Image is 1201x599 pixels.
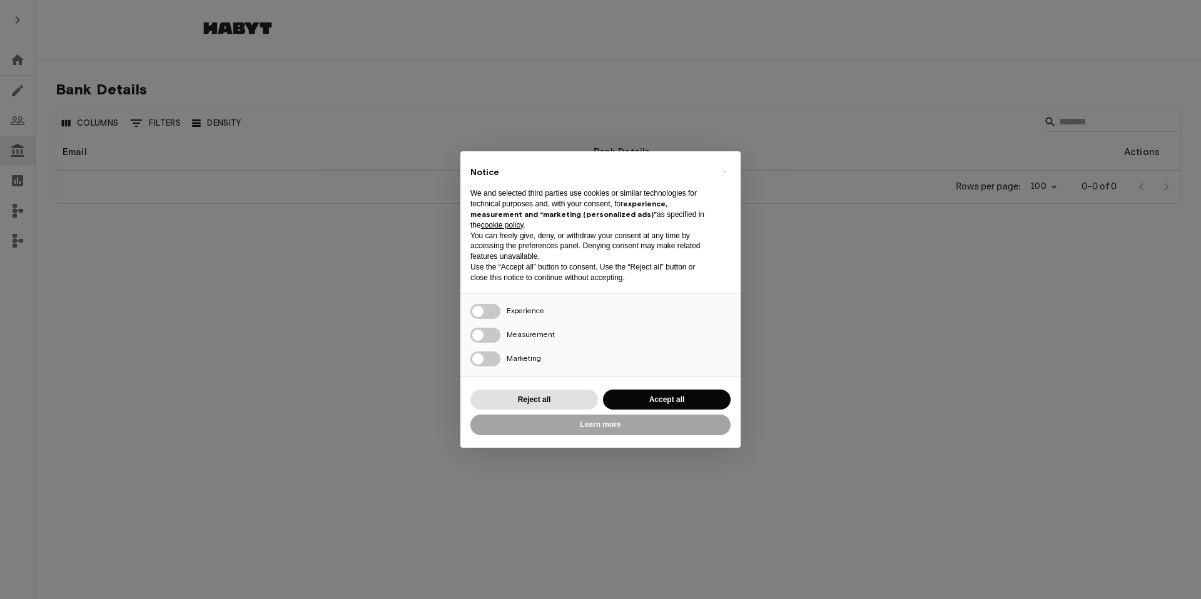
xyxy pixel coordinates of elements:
[507,353,541,363] span: Marketing
[470,390,598,410] button: Reject all
[603,390,731,410] button: Accept all
[481,221,524,229] a: cookie policy
[507,330,555,339] span: Measurement
[507,306,544,315] span: Experience
[470,188,711,230] p: We and selected third parties use cookies or similar technologies for technical purposes and, wit...
[470,262,711,283] p: Use the “Accept all” button to consent. Use the “Reject all” button or close this notice to conti...
[470,231,711,262] p: You can freely give, deny, or withdraw your consent at any time by accessing the preferences pane...
[470,415,731,435] button: Learn more
[714,161,734,181] button: Close this notice
[470,166,711,179] h2: Notice
[470,199,667,219] strong: experience, measurement and “marketing (personalized ads)”
[722,164,727,179] span: ×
